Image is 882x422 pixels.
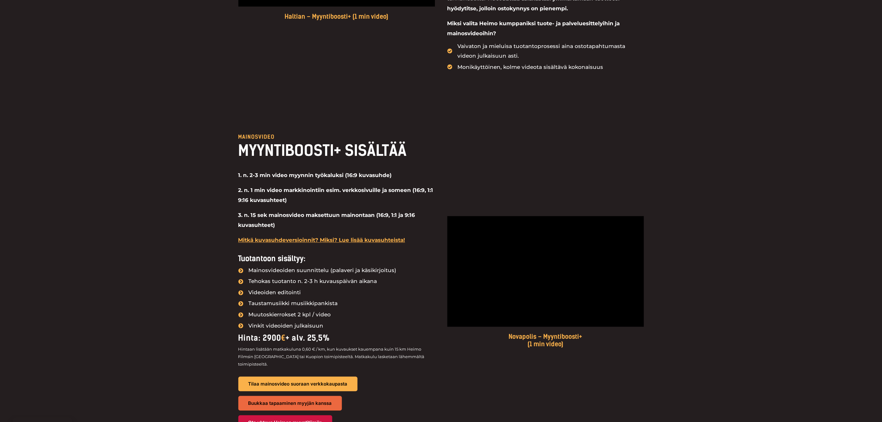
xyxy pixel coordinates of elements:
iframe: vimeo-videosoitin [447,216,644,327]
p: MAINOSVIDEO [238,134,435,140]
strong: 3. n. 15 sek mainosvideo maksettuun mainontaan (16:9, 1:1 ja 9:16 kuvasuhteet) [238,212,415,228]
strong: 1. n. 2-3 min video myynnin työkaluksi (16:9 kuvasuhde) [238,172,392,179]
span: itse [467,5,477,12]
div: Hinta: 2900 + alv. 25,5% [238,331,435,345]
span: Taustamusiikki musiikkipankista [247,299,338,309]
span: Muutoskierrokset 2 kpl / video [247,310,331,320]
span: € [281,333,286,343]
span: Tilaa mainosvideo suoraan verkkokaupasta [248,382,348,386]
a: Mitkä kuvasuhdeversioinnit? Miksi? Lue lisää kuvasuhteista! [238,237,405,243]
h2: MYYNTIBOOSTI+ SISÄLTÄÄ [238,141,435,161]
p: Hintaan lisätään matkakuluna 0,60 € / km, kun kuvaukset kauempana kuin 15 km Heimo Filmsin [GEOGR... [238,346,435,368]
a: Buukkaa tapaaminen myyjän kanssa [238,396,342,411]
span: Buukkaa tapaaminen myyjän kanssa [248,401,332,406]
span: Monikäyttöinen, kolme videota sisältävä kokonaisuus [456,62,603,72]
span: Videoiden editointi [247,288,301,298]
h5: Haltian – Myyntiboosti+ (1 min video) [238,13,435,20]
strong: , jolloin ostokynnys on pienempi. [477,5,568,12]
span: Vaivaton ja mieluisa tuotantoprosessi aina ostotapahtumasta videon julkaisuun asti. [456,41,644,61]
a: Tilaa mainosvideo suoraan verkkokaupasta [238,377,358,391]
span: Tehokas tuotanto n. 2-3 h kuvauspäivän aikana [247,277,377,287]
strong: 2. n. 1 min video markkinointiin esim. verkkosivuille ja someen (16:9, 1:1 9:16 kuvasuhteet) [238,187,433,204]
h5: Novapolis – Myyntiboosti+ (1 min video) [447,333,644,348]
h4: Tuotantoon sisältyy: [238,255,435,264]
span: Mainosvideoiden suunnittelu (palaveri ja käsikirjoitus) [247,266,397,276]
span: Vinkit videoiden julkaisuun [247,321,324,331]
strong: Miksi valita Heimo kumppaniksi tuote- ja palveluesittelyihin ja mainosvideoihin? [447,20,620,36]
